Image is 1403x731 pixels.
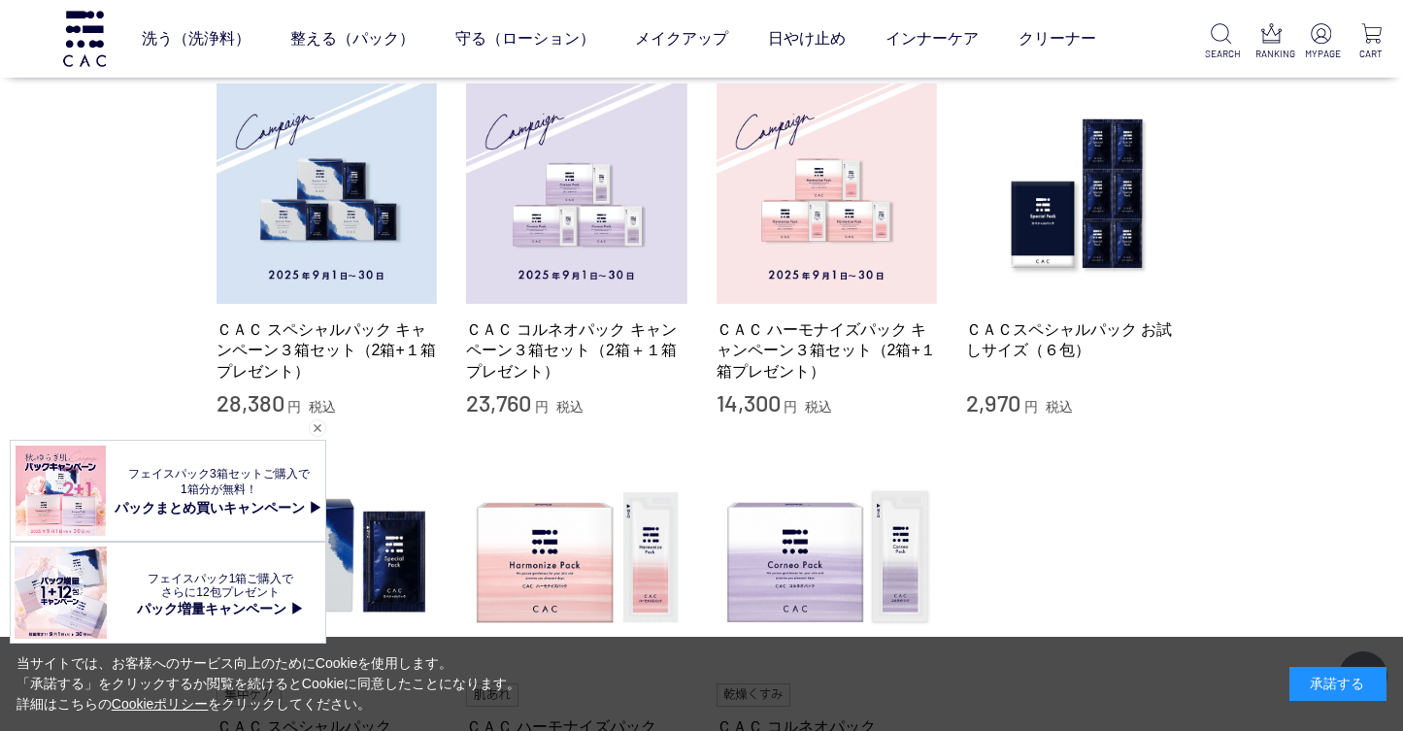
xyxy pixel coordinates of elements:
[466,388,531,416] span: 23,760
[784,399,797,415] span: 円
[717,388,781,416] span: 14,300
[466,319,687,382] a: ＣＡＣ コルネオパック キャンペーン３箱セット（2箱＋１箱プレゼント）
[60,11,109,66] img: logo
[466,83,687,305] img: ＣＡＣ コルネオパック キャンペーン３箱セット（2箱＋１箱プレゼント）
[142,12,251,66] a: 洗う（洗浄料）
[217,83,438,305] img: ＣＡＣ スペシャルパック キャンペーン３箱セット（2箱+１箱プレゼント）
[1024,399,1038,415] span: 円
[309,399,336,415] span: 税込
[768,12,846,66] a: 日やけ止め
[1205,47,1237,61] p: SEARCH
[1355,23,1387,61] a: CART
[466,448,687,669] img: ＣＡＣ ハーモナイズパック
[635,12,728,66] a: メイクアップ
[17,653,521,714] div: 当サイトでは、お客様へのサービス向上のためにCookieを使用します。 「承諾する」をクリックするか閲覧を続けるとCookieに同意したことになります。 詳細はこちらの をクリックしてください。
[717,448,938,669] img: ＣＡＣ コルネオパック
[217,319,438,382] a: ＣＡＣ スペシャルパック キャンペーン３箱セット（2箱+１箱プレゼント）
[805,399,832,415] span: 税込
[217,448,438,669] img: ＣＡＣ スペシャルパック
[885,12,979,66] a: インナーケア
[1046,399,1073,415] span: 税込
[717,319,938,382] a: ＣＡＣ ハーモナイズパック キャンペーン３箱セット（2箱+１箱プレゼント）
[217,388,284,416] span: 28,380
[966,319,1187,361] a: ＣＡＣスペシャルパック お試しサイズ（６包）
[556,399,584,415] span: 税込
[287,399,301,415] span: 円
[1255,47,1287,61] p: RANKING
[1355,47,1387,61] p: CART
[717,83,938,305] img: ＣＡＣ ハーモナイズパック キャンペーン３箱セット（2箱+１箱プレゼント）
[1289,667,1386,701] div: 承諾する
[290,12,415,66] a: 整える（パック）
[966,388,1020,416] span: 2,970
[455,12,595,66] a: 守る（ローション）
[535,399,549,415] span: 円
[1205,23,1237,61] a: SEARCH
[1019,12,1096,66] a: クリーナー
[1255,23,1287,61] a: RANKING
[1305,23,1337,61] a: MYPAGE
[112,696,209,712] a: Cookieポリシー
[966,83,1187,305] img: ＣＡＣスペシャルパック お試しサイズ（６包）
[1305,47,1337,61] p: MYPAGE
